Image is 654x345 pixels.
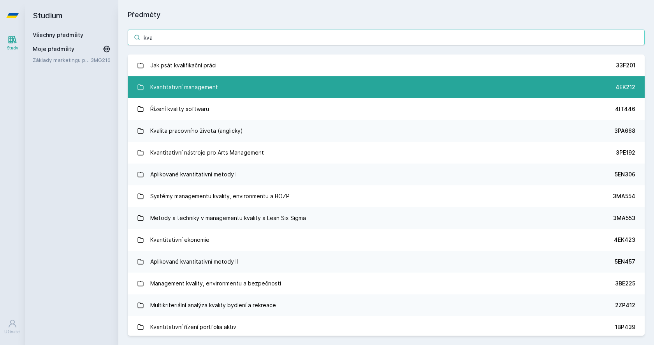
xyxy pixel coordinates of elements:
[616,149,635,157] div: 3PE192
[614,236,635,244] div: 4EK423
[150,188,290,204] div: Systémy managementu kvality, environmentu a BOZP
[128,30,645,45] input: Název nebo ident předmětu…
[128,273,645,294] a: Management kvality, environmentu a bezpečnosti 3BE225
[615,280,635,287] div: 3BE225
[150,145,264,160] div: Kvantitativní nástroje pro Arts Management
[33,45,74,53] span: Moje předměty
[615,105,635,113] div: 4IT446
[150,210,306,226] div: Metody a techniky v managementu kvality a Lean Six Sigma
[128,251,645,273] a: Aplikované kvantitativní metody II 5EN457
[616,62,635,69] div: 33F201
[128,120,645,142] a: Kvalita pracovního života (anglicky) 3PA668
[150,58,216,73] div: Jak psát kvalifikační práci
[150,123,243,139] div: Kvalita pracovního života (anglicky)
[615,171,635,178] div: 5EN306
[150,297,276,313] div: Multikriteriální analýza kvality bydlení a rekreace
[150,276,281,291] div: Management kvality, environmentu a bezpečnosti
[33,56,91,64] a: Základy marketingu pro informatiky a statistiky
[2,315,23,339] a: Uživatel
[150,79,218,95] div: Kvantitativní management
[128,185,645,207] a: Systémy managementu kvality, environmentu a BOZP 3MA554
[128,207,645,229] a: Metody a techniky v managementu kvality a Lean Six Sigma 3MA553
[615,83,635,91] div: 4EK212
[150,101,209,117] div: Řízení kvality softwaru
[4,329,21,335] div: Uživatel
[615,323,635,331] div: 1BP439
[128,294,645,316] a: Multikriteriální analýza kvality bydlení a rekreace 2ZP412
[613,192,635,200] div: 3MA554
[128,9,645,20] h1: Předměty
[128,76,645,98] a: Kvantitativní management 4EK212
[150,254,238,269] div: Aplikované kvantitativní metody II
[128,55,645,76] a: Jak psát kvalifikační práci 33F201
[615,258,635,266] div: 5EN457
[33,32,83,38] a: Všechny předměty
[128,164,645,185] a: Aplikované kvantitativní metody I 5EN306
[128,229,645,251] a: Kvantitativní ekonomie 4EK423
[615,301,635,309] div: 2ZP412
[7,45,18,51] div: Study
[150,319,236,335] div: Kvantitativní řízení portfolia aktiv
[91,57,111,63] a: 3MG216
[128,142,645,164] a: Kvantitativní nástroje pro Arts Management 3PE192
[128,316,645,338] a: Kvantitativní řízení portfolia aktiv 1BP439
[613,214,635,222] div: 3MA553
[2,31,23,55] a: Study
[614,127,635,135] div: 3PA668
[150,167,237,182] div: Aplikované kvantitativní metody I
[150,232,209,248] div: Kvantitativní ekonomie
[128,98,645,120] a: Řízení kvality softwaru 4IT446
